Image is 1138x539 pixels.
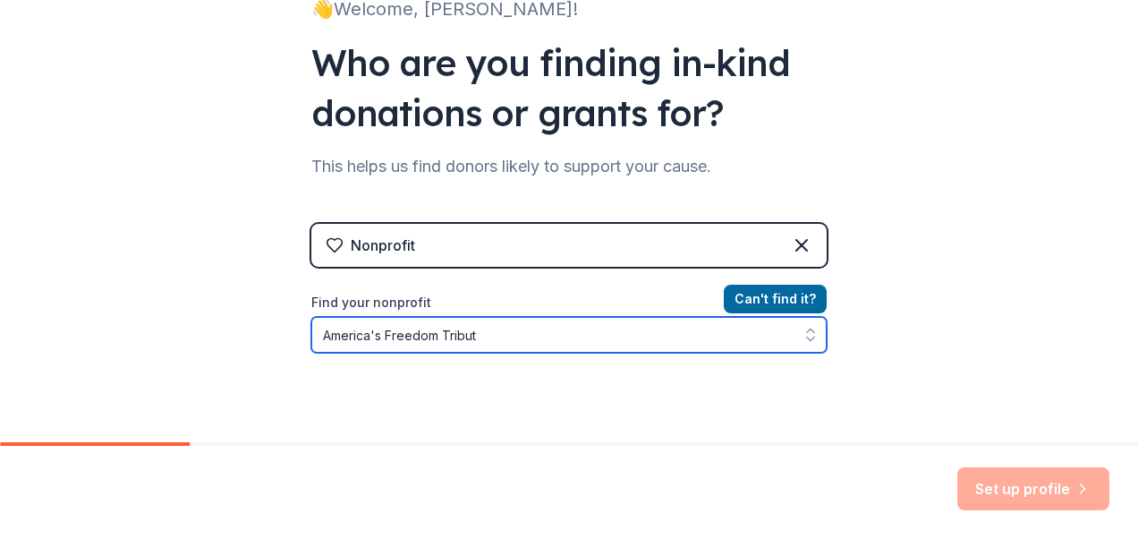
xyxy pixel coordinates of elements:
[351,235,415,256] div: Nonprofit
[311,317,827,353] input: Search by name, EIN, or city
[311,152,827,181] div: This helps us find donors likely to support your cause.
[724,285,827,313] button: Can't find it?
[311,38,827,138] div: Who are you finding in-kind donations or grants for?
[311,292,827,313] label: Find your nonprofit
